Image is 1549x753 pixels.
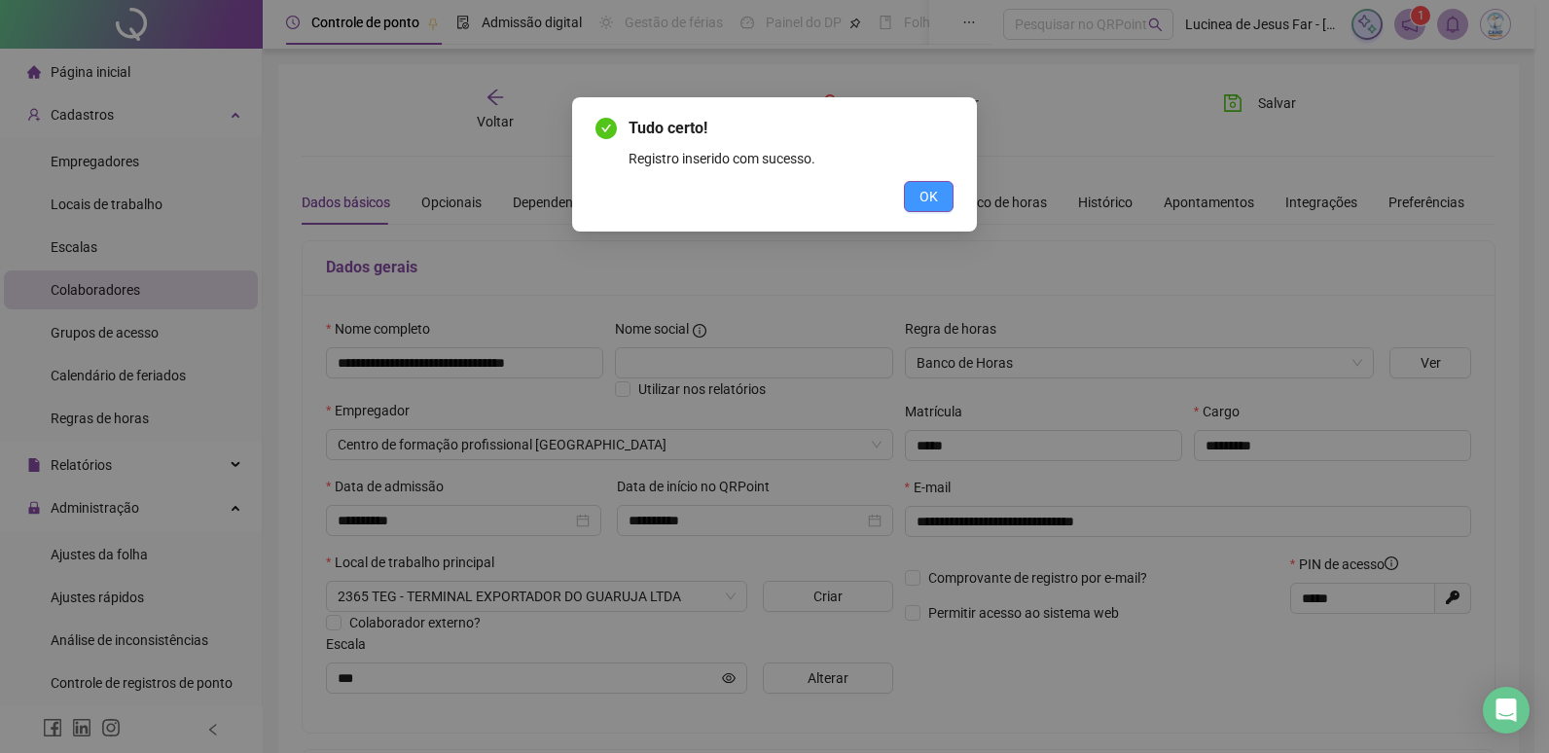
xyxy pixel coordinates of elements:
span: check-circle [595,118,617,139]
span: Tudo certo! [629,119,707,137]
span: OK [919,186,938,207]
div: Open Intercom Messenger [1483,687,1530,734]
span: Registro inserido com sucesso. [629,151,815,166]
button: OK [904,181,954,212]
